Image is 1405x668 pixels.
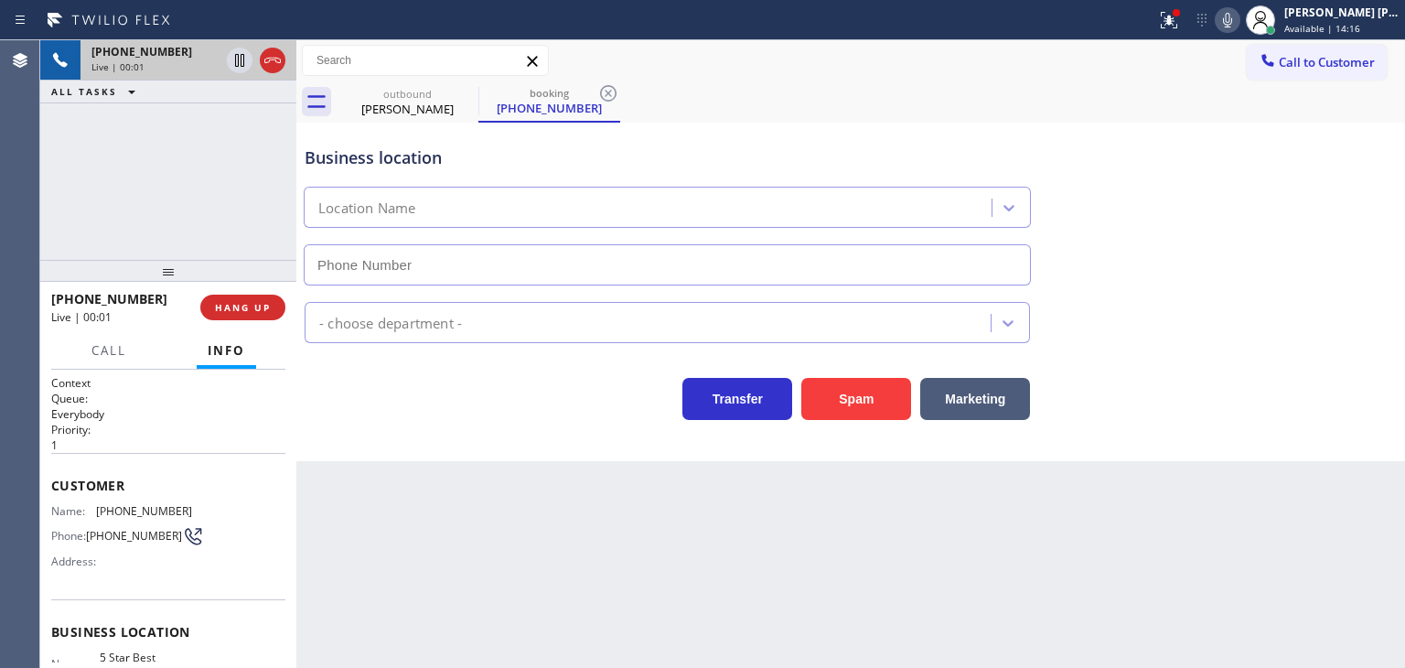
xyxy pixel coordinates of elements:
button: Mute [1215,7,1240,33]
span: Call [91,342,126,359]
button: Marketing [920,378,1030,420]
div: Location Name [318,198,416,219]
div: - choose department - [319,312,462,333]
input: Search [303,46,548,75]
h2: Queue: [51,391,285,406]
span: Name: [51,504,96,518]
p: Everybody [51,406,285,422]
span: Live | 00:01 [91,60,145,73]
button: HANG UP [200,295,285,320]
button: Hold Customer [227,48,252,73]
span: Business location [51,623,285,641]
button: Call [80,333,137,369]
div: [PHONE_NUMBER] [480,100,618,116]
div: Business location [305,145,1030,170]
div: [PERSON_NAME] [PERSON_NAME] [1284,5,1400,20]
button: Info [197,333,256,369]
span: [PHONE_NUMBER] [86,529,182,543]
button: ALL TASKS [40,81,154,102]
span: HANG UP [215,301,271,314]
div: Thomas Hong [338,81,477,123]
div: (334) 329-4229 [480,81,618,121]
button: Transfer [682,378,792,420]
span: [PHONE_NUMBER] [91,44,192,59]
div: [PERSON_NAME] [338,101,477,117]
span: Address: [51,555,100,568]
h2: Priority: [51,422,285,437]
button: Hang up [260,48,285,73]
span: [PHONE_NUMBER] [96,504,192,518]
button: Call to Customer [1247,45,1387,80]
span: Phone: [51,529,86,543]
div: booking [480,86,618,100]
span: Call to Customer [1279,54,1375,70]
div: outbound [338,87,477,101]
span: ALL TASKS [51,85,117,98]
p: 1 [51,437,285,453]
input: Phone Number [304,244,1031,286]
span: Customer [51,477,285,494]
span: [PHONE_NUMBER] [51,290,167,307]
span: Available | 14:16 [1284,22,1360,35]
h1: Context [51,375,285,391]
span: Live | 00:01 [51,309,112,325]
span: Info [208,342,245,359]
button: Spam [801,378,911,420]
